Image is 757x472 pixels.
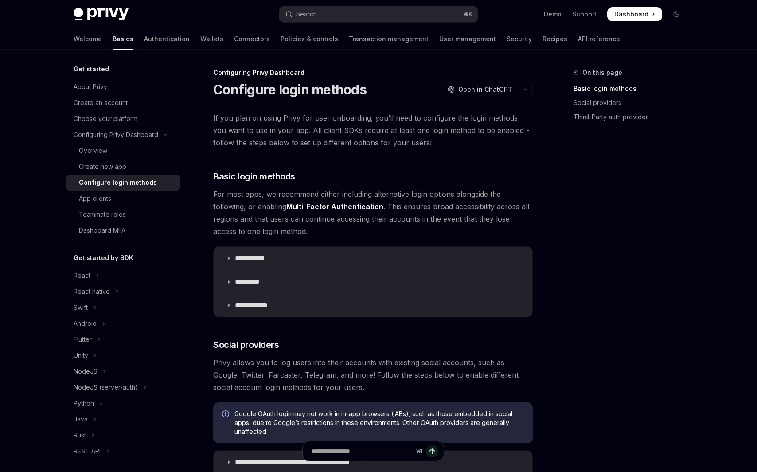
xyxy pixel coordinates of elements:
a: Demo [544,10,562,19]
button: Toggle React native section [66,284,180,300]
div: REST API [74,446,101,456]
a: Recipes [542,28,567,50]
div: Overview [79,145,107,156]
a: Basics [113,28,133,50]
div: App clients [79,193,111,204]
div: Create new app [79,161,126,172]
h5: Get started [74,64,109,74]
h5: Get started by SDK [74,253,133,263]
span: On this page [582,67,622,78]
span: Basic login methods [213,170,295,183]
button: Toggle NodeJS section [66,363,180,379]
span: Google OAuth login may not work in in-app browsers (IABs), such as those embedded in social apps,... [234,410,524,436]
button: Toggle React section [66,268,180,284]
a: Support [572,10,597,19]
a: Transaction management [349,28,429,50]
input: Ask a question... [312,441,412,461]
a: User management [439,28,496,50]
div: About Privy [74,82,107,92]
button: Toggle NodeJS (server-auth) section [66,379,180,395]
a: Wallets [200,28,223,50]
span: For most apps, we recommend either including alternative login options alongside the following, o... [213,188,533,238]
div: React [74,270,90,281]
a: Welcome [74,28,102,50]
div: Configure login methods [79,177,157,188]
div: Configuring Privy Dashboard [213,68,533,77]
button: Open in ChatGPT [442,82,518,97]
span: Privy allows you to log users into their accounts with existing social accounts, such as Google, ... [213,356,533,394]
a: App clients [66,191,180,207]
div: Search... [296,9,321,20]
div: NodeJS (server-auth) [74,382,138,393]
a: Overview [66,143,180,159]
button: Send message [426,445,438,457]
button: Toggle Rust section [66,427,180,443]
div: Flutter [74,334,92,345]
a: Authentication [144,28,190,50]
button: Toggle dark mode [669,7,683,21]
button: Toggle Swift section [66,300,180,316]
span: Social providers [213,339,279,351]
div: React native [74,286,110,297]
button: Toggle Flutter section [66,332,180,347]
a: Dashboard [607,7,662,21]
div: Choose your platform [74,113,137,124]
a: Security [507,28,532,50]
h1: Configure login methods [213,82,367,98]
img: dark logo [74,8,129,20]
button: Open search [279,6,478,22]
button: Toggle REST API section [66,443,180,459]
div: Dashboard MFA [79,225,125,236]
span: If you plan on using Privy for user onboarding, you’ll need to configure the login methods you wa... [213,112,533,149]
a: About Privy [66,79,180,95]
a: Configure login methods [66,175,180,191]
div: Python [74,398,94,409]
button: Toggle Unity section [66,347,180,363]
button: Toggle Java section [66,411,180,427]
span: Dashboard [614,10,648,19]
a: Choose your platform [66,111,180,127]
button: Toggle Android section [66,316,180,332]
a: Teammate roles [66,207,180,222]
a: Create new app [66,159,180,175]
div: Unity [74,350,88,361]
div: Swift [74,302,88,313]
a: Basic login methods [574,82,691,96]
span: Open in ChatGPT [458,85,512,94]
a: Third-Party auth provider [574,110,691,124]
div: Android [74,318,97,329]
button: Toggle Configuring Privy Dashboard section [66,127,180,143]
div: NodeJS [74,366,98,377]
a: Create an account [66,95,180,111]
div: Create an account [74,98,128,108]
div: Teammate roles [79,209,126,220]
a: Dashboard MFA [66,222,180,238]
a: Connectors [234,28,270,50]
a: API reference [578,28,620,50]
div: Java [74,414,88,425]
svg: Info [222,410,231,419]
a: Policies & controls [281,28,338,50]
button: Toggle Python section [66,395,180,411]
div: Rust [74,430,86,441]
a: Social providers [574,96,691,110]
a: Multi-Factor Authentication [286,202,383,211]
div: Configuring Privy Dashboard [74,129,158,140]
span: ⌘ K [463,11,472,18]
